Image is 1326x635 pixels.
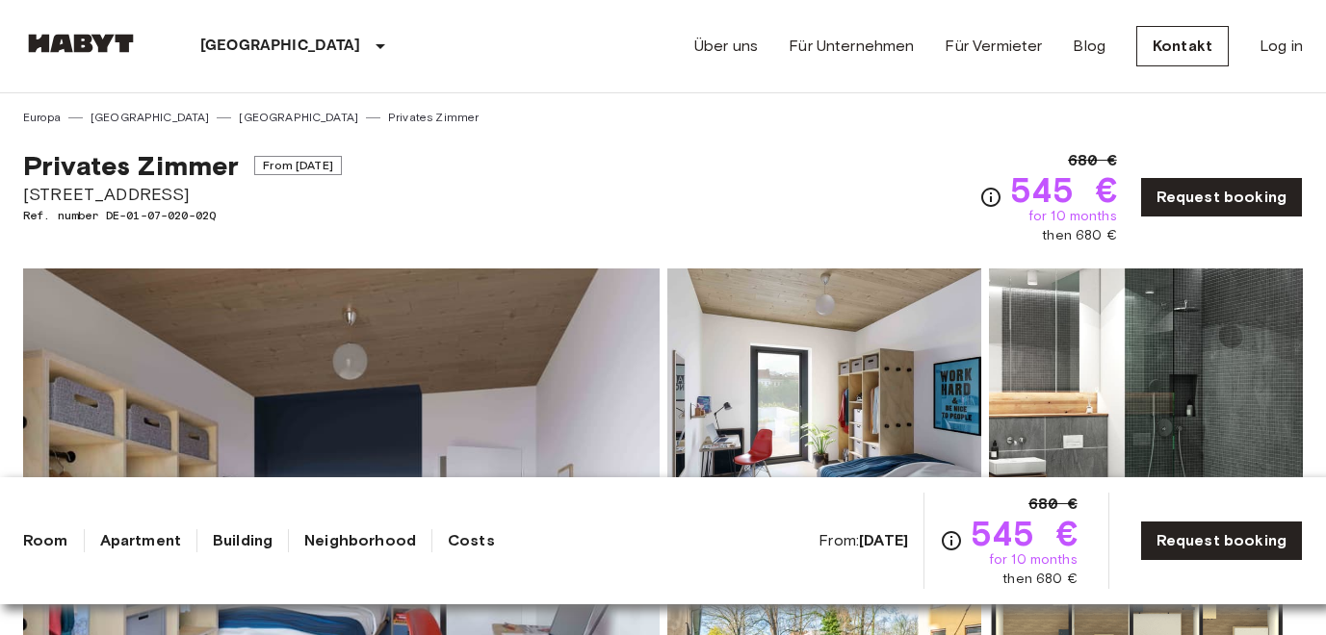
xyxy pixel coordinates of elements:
[448,529,495,552] a: Costs
[23,529,68,552] a: Room
[1073,35,1105,58] a: Blog
[23,149,239,182] span: Privates Zimmer
[254,156,342,175] span: From [DATE]
[1010,172,1117,207] span: 545 €
[989,550,1078,570] span: for 10 months
[667,268,981,521] img: Picture of unit DE-01-07-020-02Q
[1136,26,1229,66] a: Kontakt
[23,182,342,207] span: [STREET_ADDRESS]
[213,529,273,552] a: Building
[819,530,908,551] span: From:
[989,268,1303,521] img: Picture of unit DE-01-07-020-02Q
[23,207,342,224] span: Ref. number DE-01-07-020-02Q
[1028,207,1117,226] span: for 10 months
[200,35,361,58] p: [GEOGRAPHIC_DATA]
[694,35,758,58] a: Über uns
[304,529,416,552] a: Neighborhood
[1028,493,1078,516] span: 680 €
[100,529,181,552] a: Apartment
[239,109,358,126] a: [GEOGRAPHIC_DATA]
[23,109,61,126] a: Europa
[23,34,139,53] img: Habyt
[859,531,908,549] b: [DATE]
[945,35,1042,58] a: Für Vermieter
[971,516,1078,550] span: 545 €
[1140,521,1303,561] a: Request booking
[1042,226,1117,245] span: then 680 €
[1140,177,1303,217] a: Request booking
[789,35,914,58] a: Für Unternehmen
[91,109,210,126] a: [GEOGRAPHIC_DATA]
[1260,35,1303,58] a: Log in
[940,529,963,552] svg: Check cost overview for full price breakdown. Please note that discounts apply to new joiners onl...
[979,186,1002,209] svg: Check cost overview for full price breakdown. Please note that discounts apply to new joiners onl...
[388,109,479,126] a: Privates Zimmer
[1068,149,1117,172] span: 680 €
[1002,570,1078,589] span: then 680 €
